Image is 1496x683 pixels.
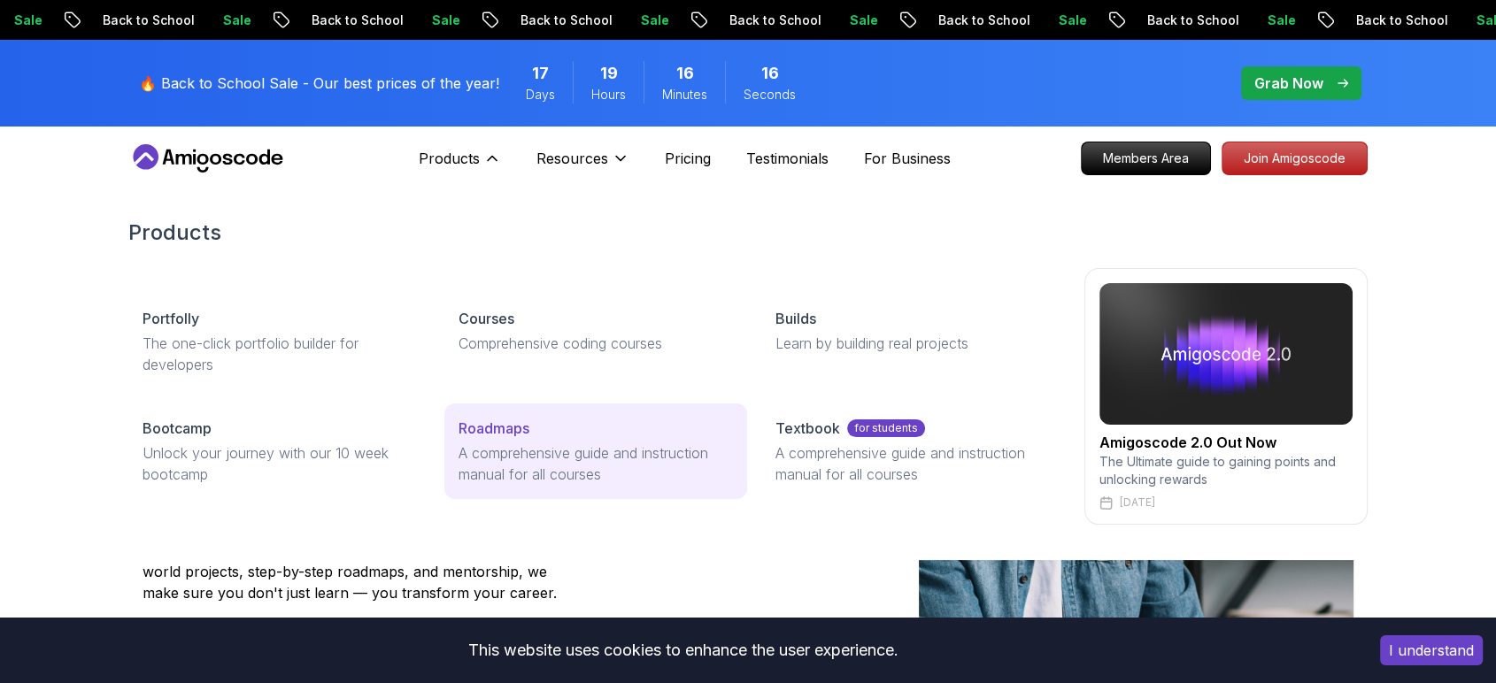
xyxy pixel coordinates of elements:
p: Back to School [1132,12,1253,29]
a: BootcampUnlock your journey with our 10 week bootcamp [128,403,430,499]
p: Products [419,148,480,169]
p: Grab Now [1254,73,1323,94]
p: Textbook [775,418,840,439]
p: A comprehensive guide and instruction manual for all courses [775,442,1049,485]
p: Sale [626,12,682,29]
a: Join Amigoscode [1222,142,1368,175]
p: Portfolly [143,308,199,329]
p: Resources [536,148,608,169]
div: This website uses cookies to enhance the user experience. [13,631,1353,670]
p: for students [847,419,925,437]
a: Testimonials [746,148,829,169]
p: Back to School [1341,12,1461,29]
p: 🔥 Back to School Sale - Our best prices of the year! [139,73,499,94]
a: amigoscode 2.0Amigoscode 2.0 Out NowThe Ultimate guide to gaining points and unlocking rewards[DATE] [1084,268,1368,525]
h2: Amigoscode 2.0 Out Now [1099,432,1353,453]
p: The Ultimate guide to gaining points and unlocking rewards [1099,453,1353,488]
p: Members Area [1082,142,1210,174]
p: Join Amigoscode [1222,142,1367,174]
p: Sale [835,12,891,29]
a: Textbookfor studentsA comprehensive guide and instruction manual for all courses [761,403,1063,499]
p: Sale [1253,12,1309,29]
a: Members Area [1081,142,1211,175]
a: RoadmapsA comprehensive guide and instruction manual for all courses [444,403,746,499]
p: Unlock your journey with our 10 week bootcamp [143,442,416,485]
p: The one-click portfolio builder for developers [143,333,416,375]
p: Back to School [297,12,417,29]
span: 19 Hours [600,61,618,86]
p: Builds [775,308,816,329]
p: Back to School [505,12,626,29]
button: Resources [536,148,629,183]
a: CoursesComprehensive coding courses [444,294,746,368]
p: Back to School [923,12,1044,29]
span: Minutes [662,86,707,104]
p: Back to School [714,12,835,29]
a: For Business [864,148,951,169]
p: Learn by building real projects [775,333,1049,354]
span: Days [526,86,555,104]
span: 16 Seconds [761,61,779,86]
p: Sale [1044,12,1100,29]
button: Products [419,148,501,183]
p: A comprehensive guide and instruction manual for all courses [459,442,732,485]
span: Hours [591,86,626,104]
p: Roadmaps [459,418,529,439]
span: 17 Days [532,61,549,86]
a: BuildsLearn by building real projects [761,294,1063,368]
p: [DATE] [1120,495,1155,510]
a: Pricing [665,148,711,169]
p: Back to School [88,12,208,29]
p: Sale [208,12,265,29]
a: PortfollyThe one-click portfolio builder for developers [128,294,430,389]
span: Seconds [744,86,796,104]
p: Sale [417,12,474,29]
span: 16 Minutes [676,61,694,86]
h2: Products [128,219,1368,247]
p: Courses [459,308,514,329]
p: Comprehensive coding courses [459,333,732,354]
p: Amigoscode has helped thousands of developers land roles at Amazon, Starling Bank, Mercado Livre,... [143,518,567,603]
button: Accept cookies [1380,635,1483,665]
p: Bootcamp [143,418,212,439]
img: amigoscode 2.0 [1099,283,1353,425]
